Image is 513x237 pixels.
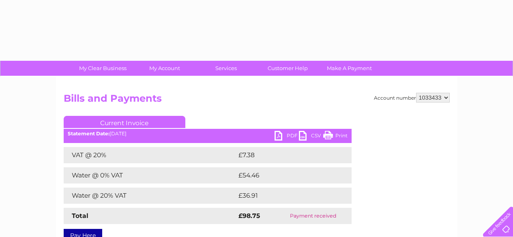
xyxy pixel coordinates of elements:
a: Services [193,61,260,76]
td: £36.91 [236,188,335,204]
td: Payment received [275,208,351,224]
a: PDF [275,131,299,143]
a: Print [323,131,348,143]
td: £7.38 [236,147,333,163]
td: Water @ 20% VAT [64,188,236,204]
a: Make A Payment [316,61,383,76]
strong: £98.75 [238,212,260,220]
div: [DATE] [64,131,352,137]
a: My Account [131,61,198,76]
strong: Total [72,212,88,220]
div: Account number [374,93,450,102]
td: Water @ 0% VAT [64,167,236,184]
td: £54.46 [236,167,336,184]
a: Customer Help [254,61,321,76]
a: Current Invoice [64,116,185,128]
a: My Clear Business [69,61,136,76]
a: CSV [299,131,323,143]
h2: Bills and Payments [64,93,450,108]
b: Statement Date: [68,130,109,137]
td: VAT @ 20% [64,147,236,163]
